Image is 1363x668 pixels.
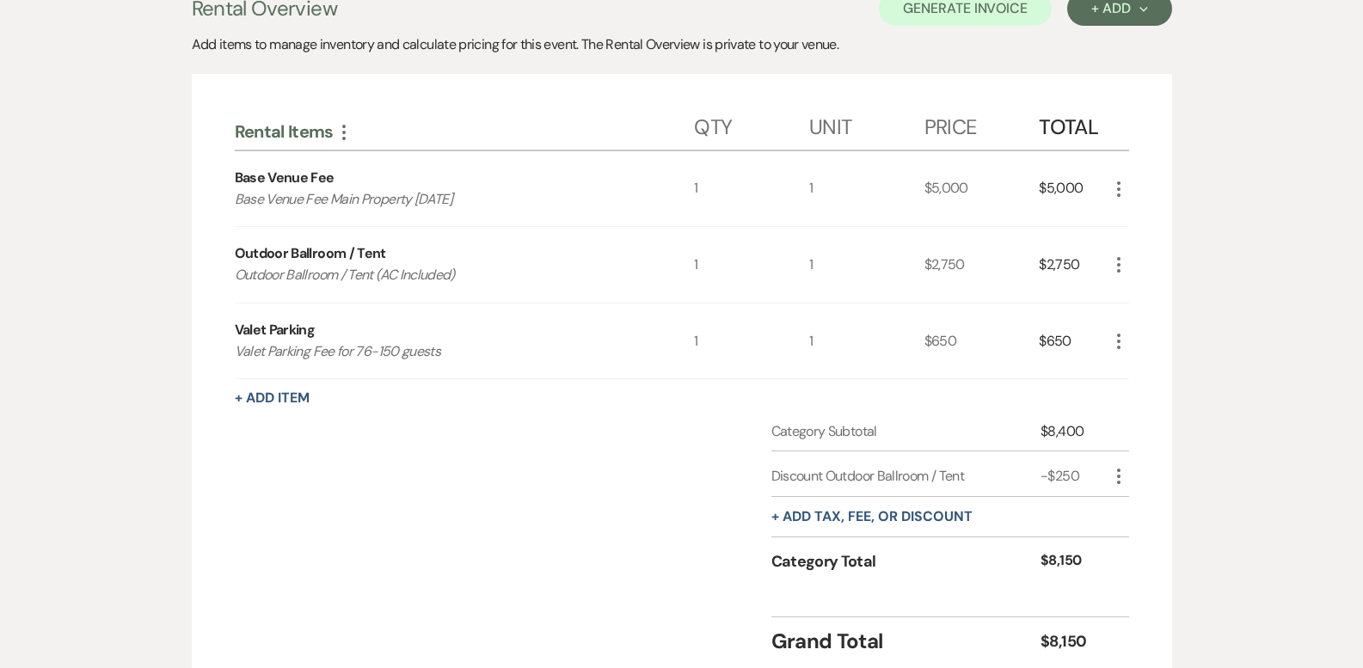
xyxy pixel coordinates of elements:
[771,626,1041,657] div: Grand Total
[924,98,1040,150] div: Price
[694,227,809,303] div: 1
[771,550,1041,573] div: Category Total
[235,188,648,211] p: Base Venue Fee Main Property [DATE]
[924,303,1040,379] div: $650
[1039,151,1108,227] div: $5,000
[1039,98,1108,150] div: Total
[1041,466,1108,487] div: -$250
[924,151,1040,227] div: $5,000
[1091,2,1147,15] div: + Add
[235,391,310,405] button: + Add Item
[809,303,924,379] div: 1
[1041,421,1108,442] div: $8,400
[809,151,924,227] div: 1
[235,168,335,188] div: Base Venue Fee
[192,34,1172,55] div: Add items to manage inventory and calculate pricing for this event. The Rental Overview is privat...
[235,264,648,286] p: Outdoor Ballroom / Tent (AC Included)
[1039,227,1108,303] div: $2,750
[771,466,1041,487] div: Discount Outdoor Ballroom / Tent
[1041,630,1108,653] div: $8,150
[694,303,809,379] div: 1
[771,510,973,524] button: + Add tax, fee, or discount
[1041,550,1108,573] div: $8,150
[809,227,924,303] div: 1
[1039,303,1108,379] div: $650
[235,243,386,264] div: Outdoor Ballroom / Tent
[771,421,1041,442] div: Category Subtotal
[694,151,809,227] div: 1
[235,120,695,143] div: Rental Items
[694,98,809,150] div: Qty
[924,227,1040,303] div: $2,750
[235,320,316,340] div: Valet Parking
[809,98,924,150] div: Unit
[235,340,648,363] p: Valet Parking Fee for 76-150 guests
